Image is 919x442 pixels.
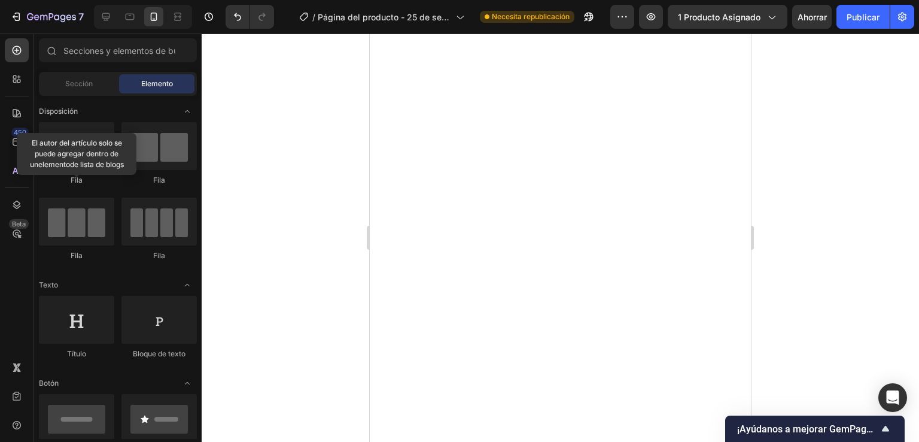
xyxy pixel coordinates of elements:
button: 7 [5,5,89,29]
font: Sección [65,79,93,88]
span: Abrir palanca [178,276,197,295]
font: 450 [14,128,26,137]
font: ¡Ayúdanos a mejorar GemPages! [737,423,879,435]
font: Publicar [847,12,880,22]
font: Botón [39,379,59,387]
font: Título [67,349,86,358]
font: Disposición [39,107,78,116]
button: Ahorrar [792,5,832,29]
button: 1 producto asignado [668,5,787,29]
span: Abrir palanca [178,374,197,393]
div: Abrir Intercom Messenger [878,383,907,412]
font: Página del producto - 25 de septiembre, 20:14:30 [318,12,450,35]
div: Deshacer/Rehacer [226,5,274,29]
font: Elemento [141,79,173,88]
span: Help us improve GemPages! [737,423,878,435]
font: 1 producto asignado [678,12,760,22]
font: 7 [78,11,84,23]
font: Ahorrar [798,12,827,22]
button: Mostrar encuesta - ¡Ayúdanos a mejorar GemPages! [737,422,893,436]
font: Necesita republicación [492,12,570,21]
font: Bloque de texto [133,349,185,358]
input: Secciones y elementos de búsqueda [39,38,197,62]
font: Fila [153,175,165,184]
font: Fila [71,175,83,184]
iframe: Área de diseño [370,34,751,442]
font: Fila [153,251,165,260]
font: / [312,12,315,22]
font: Texto [39,280,58,289]
span: Abrir palanca [178,102,197,121]
button: Publicar [836,5,890,29]
font: Beta [12,220,26,228]
font: Fila [71,251,83,260]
